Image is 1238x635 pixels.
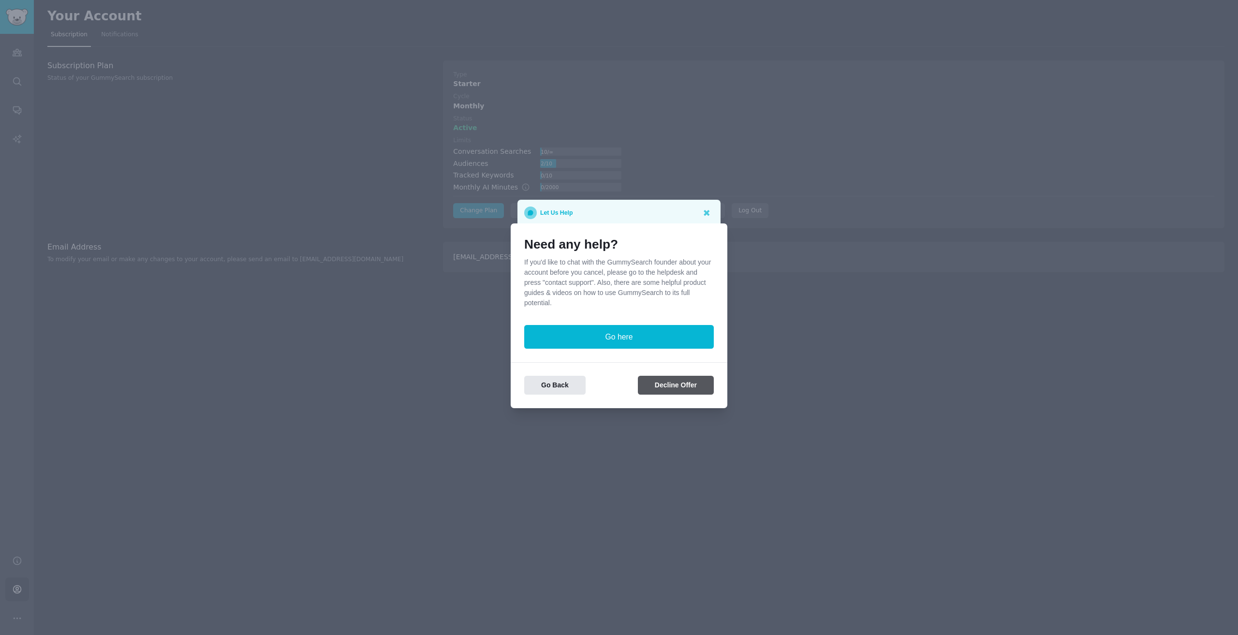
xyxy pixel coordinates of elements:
[540,207,573,219] p: Let Us Help
[524,237,714,252] h1: Need any help?
[638,376,714,395] button: Decline Offer
[524,257,714,308] p: If you'd like to chat with the GummySearch founder about your account before you cancel, please g...
[524,376,586,395] button: Go Back
[524,325,714,349] button: Go here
